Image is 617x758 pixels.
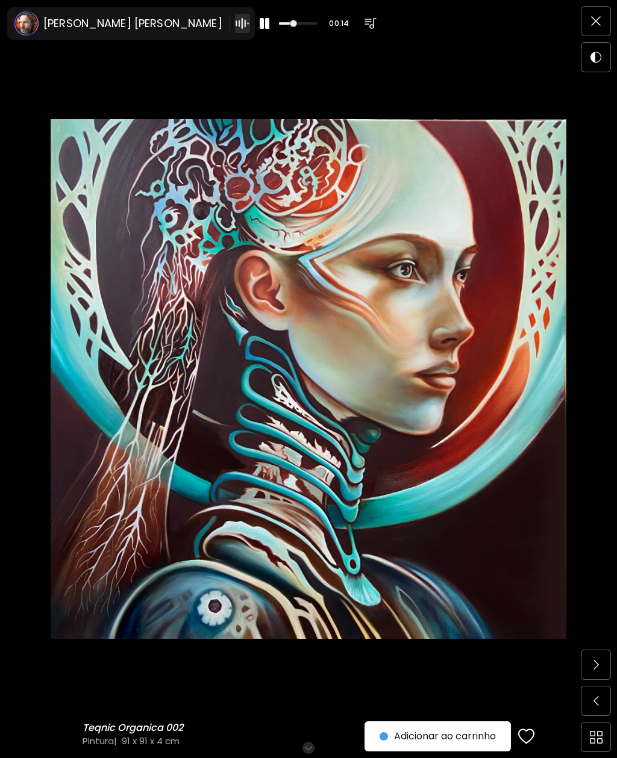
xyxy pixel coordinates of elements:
[363,16,378,31] img: more
[325,18,354,29] h6: 00:14
[235,16,249,31] img: pause
[365,721,511,751] button: Adicionar ao carrinho
[361,14,380,33] button: more
[235,14,250,33] button: pauseOutline IconGradient Icon
[257,16,272,31] img: play
[83,722,186,734] h6: Teqnic Organica 002
[518,727,535,745] img: favorites
[511,720,542,753] button: favorites
[43,16,222,31] h6: [PERSON_NAME] [PERSON_NAME]
[83,735,411,747] h4: Pintura | 91 x 91 x 4 cm
[255,14,274,33] button: play
[380,729,496,744] span: Adicionar ao carrinho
